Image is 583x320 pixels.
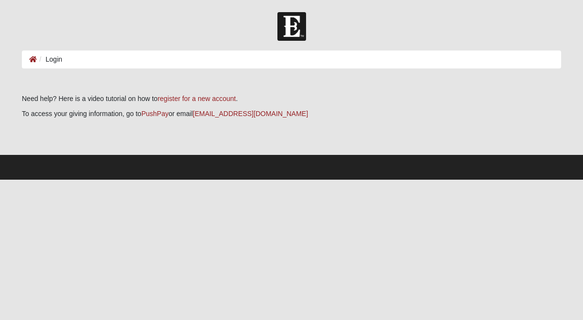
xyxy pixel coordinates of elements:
p: Need help? Here is a video tutorial on how to . [22,94,561,104]
a: register for a new account [157,95,236,102]
img: Church of Eleven22 Logo [277,12,306,41]
a: PushPay [141,110,169,118]
p: To access your giving information, go to or email [22,109,561,119]
a: [EMAIL_ADDRESS][DOMAIN_NAME] [193,110,308,118]
li: Login [37,54,62,65]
